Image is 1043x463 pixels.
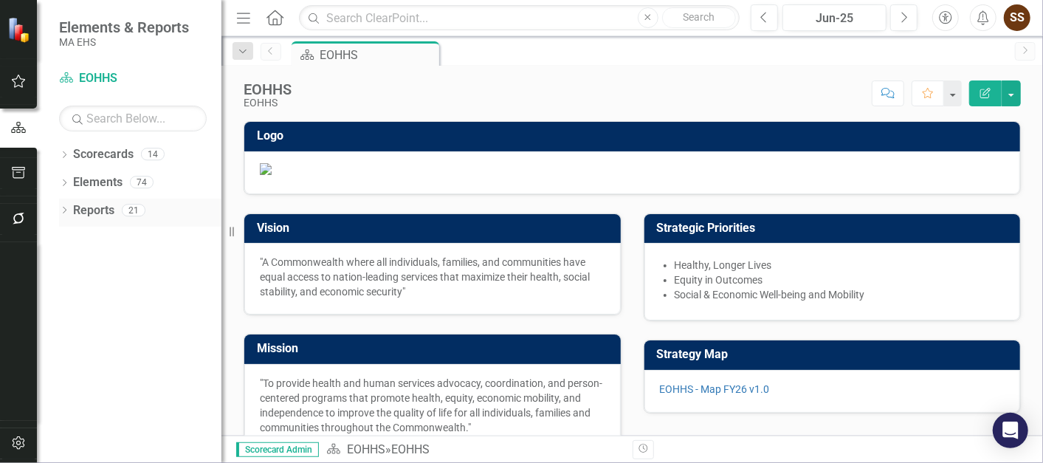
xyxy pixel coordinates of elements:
[130,176,154,189] div: 74
[657,222,1013,235] h3: Strategic Priorities
[993,413,1028,448] div: Open Intercom Messenger
[257,129,1013,143] h3: Logo
[257,342,613,355] h3: Mission
[320,46,436,64] div: EOHHS
[257,222,613,235] h3: Vision
[675,287,1005,302] li: Social & Economic Well-being and Mobility
[7,16,34,43] img: ClearPoint Strategy
[675,258,1005,272] li: Healthy, Longer Lives
[260,163,1005,175] img: Document.png
[244,97,292,109] div: EOHHS
[782,4,887,31] button: Jun-25
[59,70,207,87] a: EOHHS
[788,10,881,27] div: Jun-25
[347,442,385,456] a: EOHHS
[260,376,605,435] p: "To provide health and human services advocacy, coordination, and person-centered programs that p...
[299,5,740,31] input: Search ClearPoint...
[660,383,770,395] a: EOHHS - Map FY26 v1.0
[59,18,189,36] span: Elements & Reports
[683,11,715,23] span: Search
[73,146,134,163] a: Scorecards
[244,81,292,97] div: EOHHS
[59,106,207,131] input: Search Below...
[141,148,165,161] div: 14
[236,442,319,457] span: Scorecard Admin
[73,202,114,219] a: Reports
[326,442,622,459] div: »
[657,348,1013,361] h3: Strategy Map
[59,36,189,48] small: MA EHS
[1004,4,1030,31] button: SS
[675,272,1005,287] li: Equity in Outcomes
[260,255,605,299] p: "A Commonwealth where all individuals, families, and communities have equal access to nation-lead...
[73,174,123,191] a: Elements
[122,204,145,216] div: 21
[662,7,736,28] button: Search
[391,442,430,456] div: EOHHS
